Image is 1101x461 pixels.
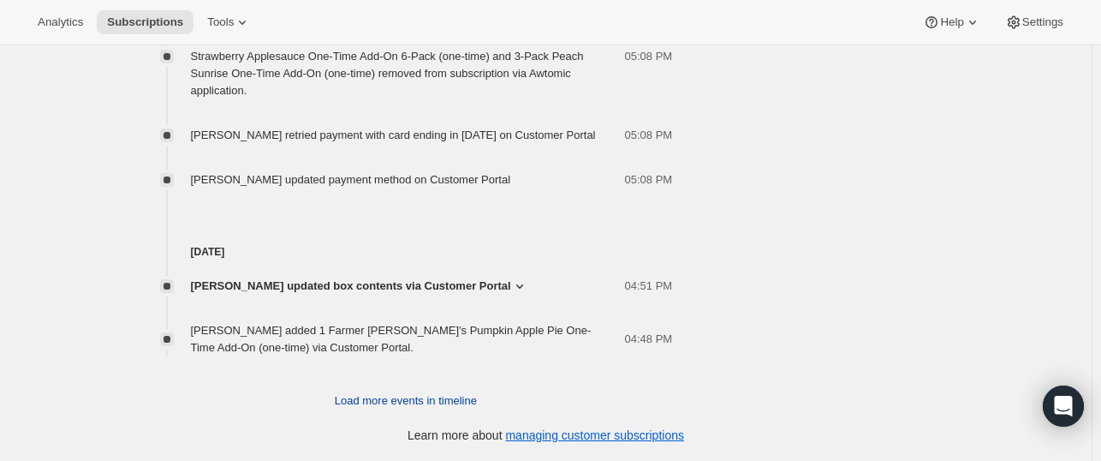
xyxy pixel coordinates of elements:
[335,392,477,410] span: Load more events in timeline
[408,427,684,444] p: Learn more about
[995,10,1074,34] button: Settings
[913,10,991,34] button: Help
[625,278,673,295] span: 04:51 PM
[505,428,684,442] a: managing customer subscriptions
[191,278,511,295] span: [PERSON_NAME] updated box contents via Customer Portal
[1022,15,1063,29] span: Settings
[97,10,193,34] button: Subscriptions
[625,127,673,144] span: 05:08 PM
[191,15,591,97] span: Farmer [PERSON_NAME]'s Pumpkin Apple Pie One-Time Add-On (one-time), [PERSON_NAME] [PERSON_NAME]'...
[38,15,83,29] span: Analytics
[625,331,673,348] span: 04:48 PM
[1043,386,1084,427] div: Open Intercom Messenger
[197,10,261,34] button: Tools
[191,129,596,141] span: [PERSON_NAME] retried payment with card ending in [DATE] on Customer Portal
[324,387,487,415] button: Load more events in timeline
[107,15,183,29] span: Subscriptions
[191,278,528,295] button: [PERSON_NAME] updated box contents via Customer Portal
[625,171,673,189] span: 05:08 PM
[207,15,234,29] span: Tools
[191,324,592,354] span: [PERSON_NAME] added 1 Farmer [PERSON_NAME]'s Pumpkin Apple Pie One-Time Add-On (one-time) via Cus...
[140,243,673,260] h4: [DATE]
[940,15,963,29] span: Help
[625,48,673,65] span: 05:08 PM
[191,173,511,186] span: [PERSON_NAME] updated payment method on Customer Portal
[27,10,93,34] button: Analytics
